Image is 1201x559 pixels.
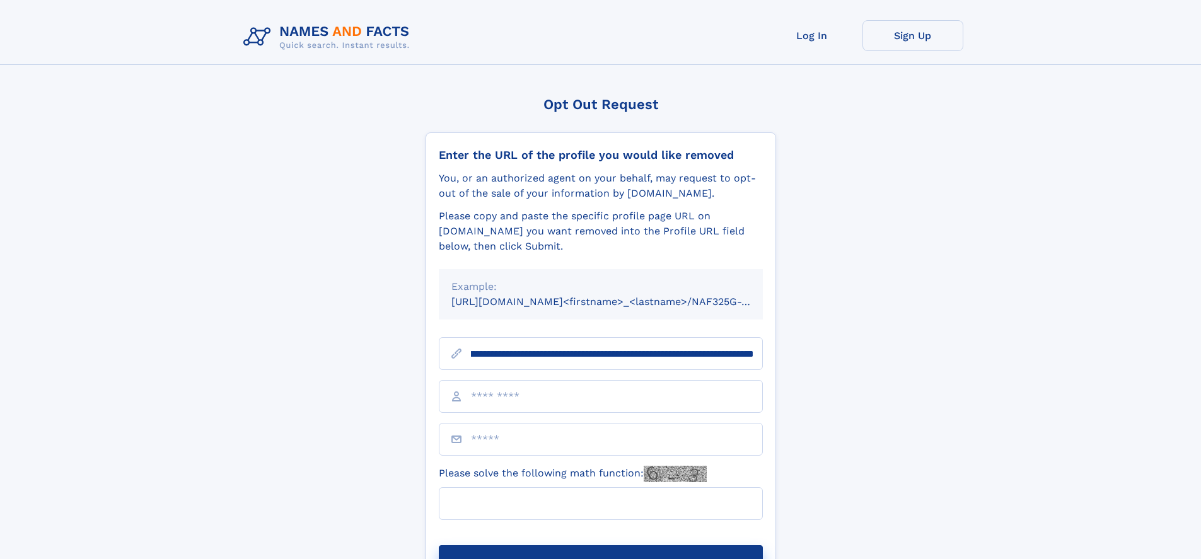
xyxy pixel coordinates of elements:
[439,209,763,254] div: Please copy and paste the specific profile page URL on [DOMAIN_NAME] you want removed into the Pr...
[439,466,707,482] label: Please solve the following math function:
[862,20,963,51] a: Sign Up
[426,96,776,112] div: Opt Out Request
[439,171,763,201] div: You, or an authorized agent on your behalf, may request to opt-out of the sale of your informatio...
[439,148,763,162] div: Enter the URL of the profile you would like removed
[451,296,787,308] small: [URL][DOMAIN_NAME]<firstname>_<lastname>/NAF325G-xxxxxxxx
[451,279,750,294] div: Example:
[762,20,862,51] a: Log In
[238,20,420,54] img: Logo Names and Facts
